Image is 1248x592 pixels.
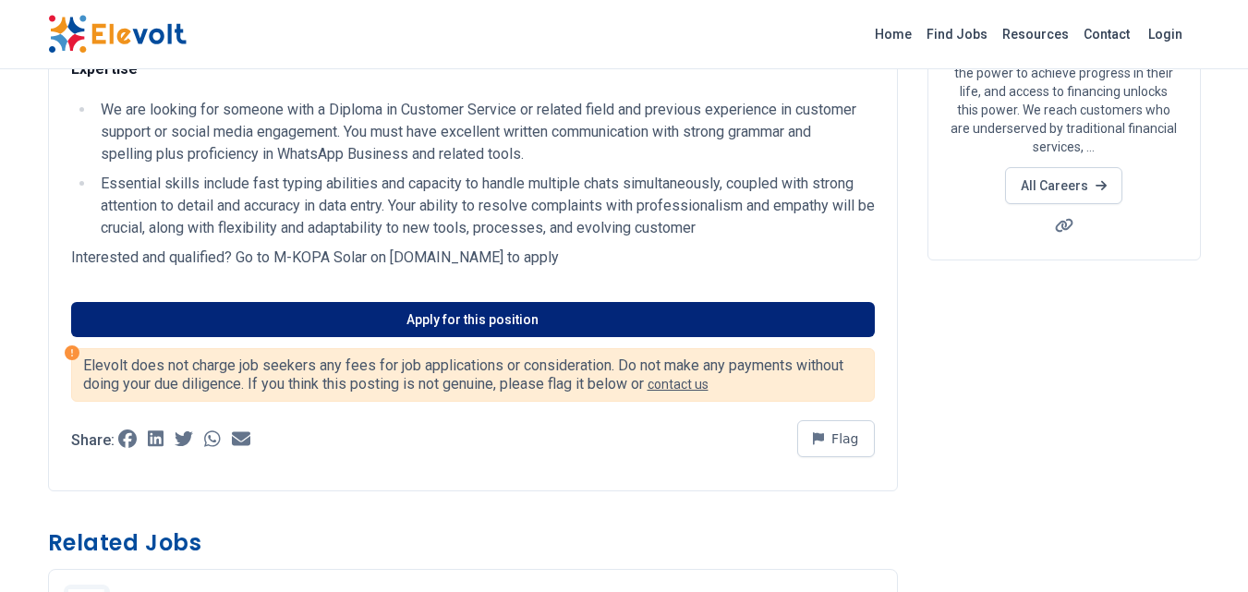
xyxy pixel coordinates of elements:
[1137,16,1193,53] a: Login
[951,45,1178,156] p: We believe that everyone should have the power to achieve progress in their life, and access to f...
[1156,503,1248,592] iframe: Chat Widget
[995,19,1076,49] a: Resources
[71,302,875,337] a: Apply for this position
[867,19,919,49] a: Home
[1076,19,1137,49] a: Contact
[48,15,187,54] img: Elevolt
[95,173,875,239] li: Essential skills include fast typing abilities and capacity to handle multiple chats simultaneous...
[71,433,115,448] p: Share:
[48,528,898,558] h3: Related Jobs
[797,420,875,457] button: Flag
[95,99,875,165] li: We are looking for someone with a Diploma in Customer Service or related field and previous exper...
[1005,167,1122,204] a: All Careers
[648,377,709,392] a: contact us
[71,247,875,269] p: Interested and qualified? Go to M-KOPA Solar on [DOMAIN_NAME] to apply
[83,356,863,393] p: Elevolt does not charge job seekers any fees for job applications or consideration. Do not make a...
[919,19,995,49] a: Find Jobs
